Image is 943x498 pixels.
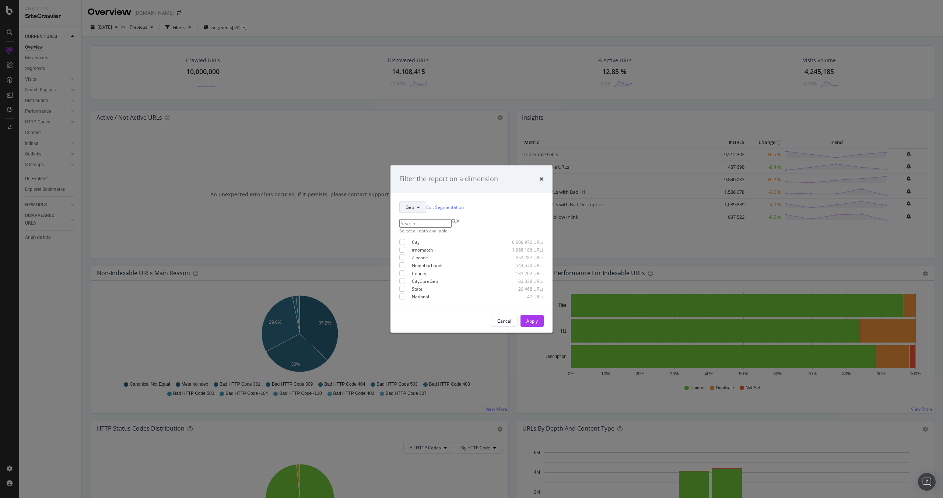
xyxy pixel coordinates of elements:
[412,286,423,292] div: State
[390,165,553,333] div: modal
[918,473,936,491] div: Open Intercom Messenger
[399,201,426,213] button: Geo
[508,278,544,284] div: 132,338 URLs
[412,278,438,284] div: CityCoreGeo
[406,204,414,210] span: Geo
[399,228,544,234] div: Select all data available
[426,203,464,211] a: Edit Segmentation
[508,247,544,253] div: 1,968,186 URLs
[412,262,444,269] div: Neighborhoods
[399,174,498,184] div: Filter the report on a dimension
[539,174,544,184] div: times
[399,219,452,228] input: Search
[508,270,544,276] div: 133,202 URLs
[412,270,426,276] div: County
[491,315,518,327] button: Cancel
[508,286,544,292] div: 29,468 URLs
[412,255,428,261] div: Zipcode
[412,247,433,253] div: #nomatch
[412,239,420,245] div: City
[497,318,511,324] div: Cancel
[526,318,538,324] div: Apply
[508,255,544,261] div: 552,787 URLs
[508,262,544,269] div: 544,570 URLs
[508,294,544,300] div: 47 URLs
[508,239,544,245] div: 6,609,976 URLs
[520,315,544,327] button: Apply
[412,294,429,300] div: National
